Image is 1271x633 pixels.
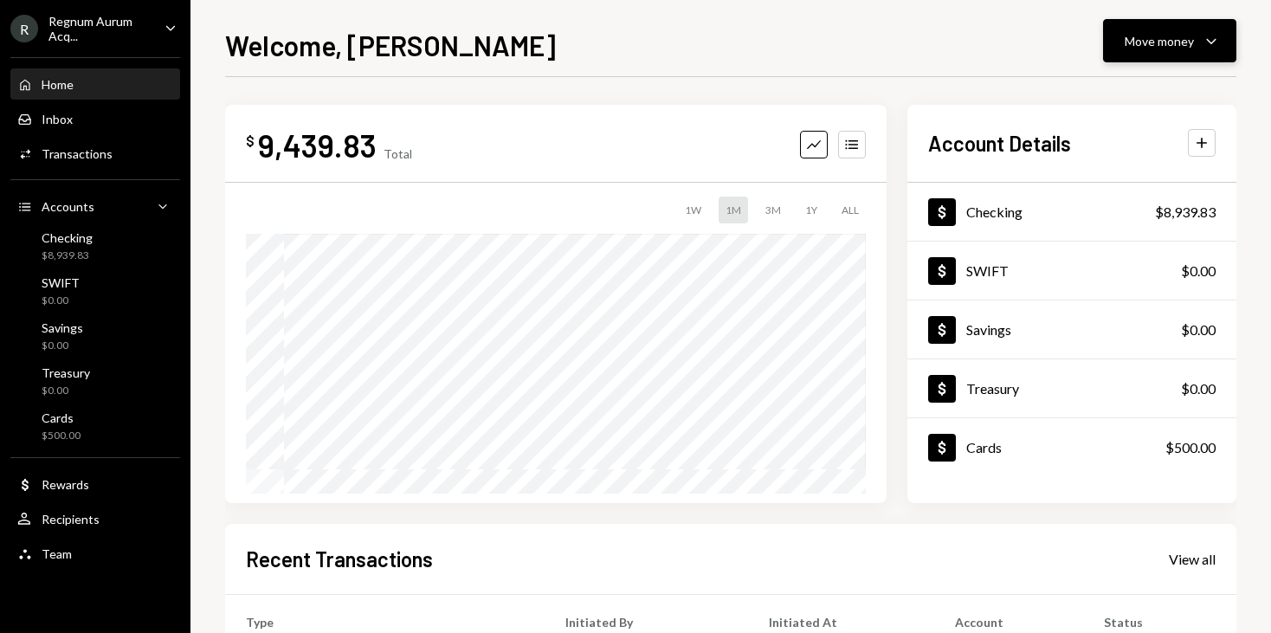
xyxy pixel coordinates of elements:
[258,126,377,165] div: 9,439.83
[10,68,180,100] a: Home
[10,103,180,134] a: Inbox
[907,300,1236,358] a: Savings$0.00
[907,359,1236,417] a: Treasury$0.00
[42,429,81,443] div: $500.00
[42,365,90,380] div: Treasury
[1125,32,1194,50] div: Move money
[907,418,1236,476] a: Cards$500.00
[1181,320,1216,340] div: $0.00
[719,197,748,223] div: 1M
[42,294,80,308] div: $0.00
[10,15,38,42] div: R
[1181,378,1216,399] div: $0.00
[246,132,255,150] div: $
[798,197,824,223] div: 1Y
[1103,19,1236,62] button: Move money
[42,320,83,335] div: Savings
[384,146,412,161] div: Total
[966,203,1023,220] div: Checking
[966,380,1019,397] div: Treasury
[10,468,180,500] a: Rewards
[42,410,81,425] div: Cards
[835,197,866,223] div: ALL
[42,384,90,398] div: $0.00
[10,138,180,169] a: Transactions
[1169,549,1216,568] a: View all
[42,77,74,92] div: Home
[225,28,556,62] h1: Welcome, [PERSON_NAME]
[1155,202,1216,223] div: $8,939.83
[42,230,93,245] div: Checking
[42,477,89,492] div: Rewards
[42,249,93,263] div: $8,939.83
[42,112,73,126] div: Inbox
[42,546,72,561] div: Team
[928,129,1071,158] h2: Account Details
[42,512,100,526] div: Recipients
[1169,551,1216,568] div: View all
[10,315,180,357] a: Savings$0.00
[10,225,180,267] a: Checking$8,939.83
[10,191,180,222] a: Accounts
[758,197,788,223] div: 3M
[10,405,180,447] a: Cards$500.00
[1181,261,1216,281] div: $0.00
[966,321,1011,338] div: Savings
[42,339,83,353] div: $0.00
[10,538,180,569] a: Team
[966,439,1002,455] div: Cards
[678,197,708,223] div: 1W
[1165,437,1216,458] div: $500.00
[42,275,80,290] div: SWIFT
[966,262,1009,279] div: SWIFT
[10,503,180,534] a: Recipients
[42,146,113,161] div: Transactions
[907,242,1236,300] a: SWIFT$0.00
[42,199,94,214] div: Accounts
[10,360,180,402] a: Treasury$0.00
[10,270,180,312] a: SWIFT$0.00
[48,14,151,43] div: Regnum Aurum Acq...
[246,545,433,573] h2: Recent Transactions
[907,183,1236,241] a: Checking$8,939.83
